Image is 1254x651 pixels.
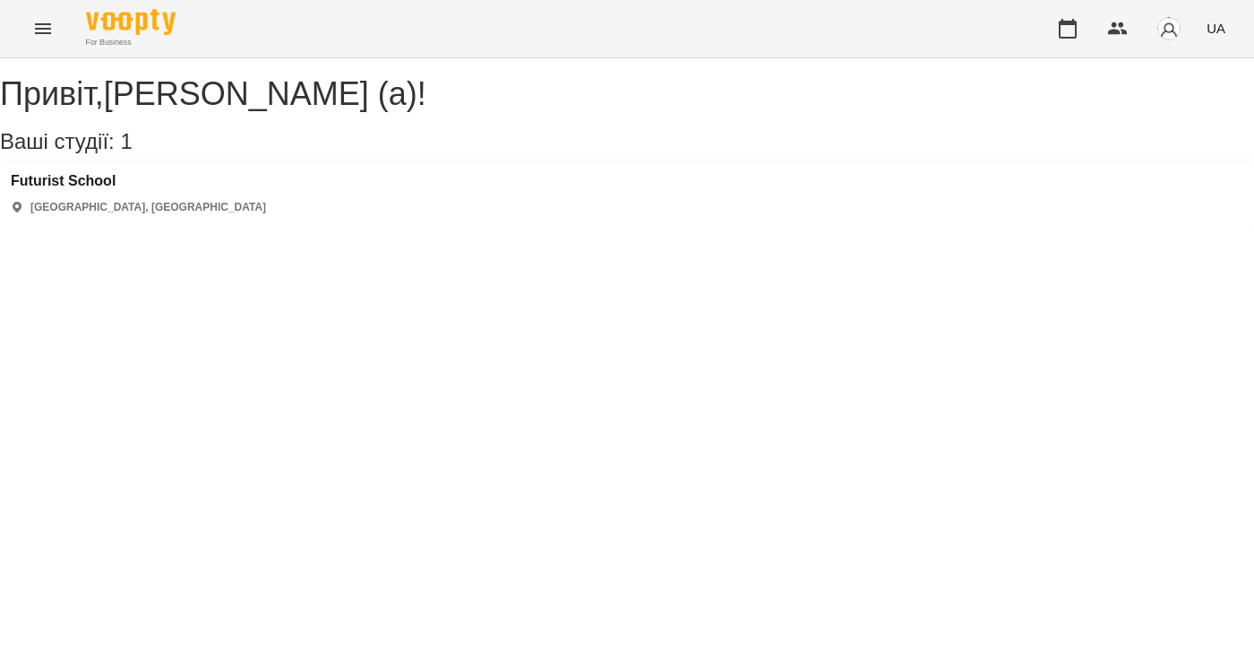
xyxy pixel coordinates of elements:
[21,7,64,50] button: Menu
[120,129,132,153] span: 1
[86,37,176,48] span: For Business
[86,9,176,35] img: Voopty Logo
[1207,19,1225,38] span: UA
[30,200,266,215] p: [GEOGRAPHIC_DATA], [GEOGRAPHIC_DATA]
[11,173,266,189] a: Futurist School
[1156,16,1181,41] img: avatar_s.png
[1199,12,1233,45] button: UA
